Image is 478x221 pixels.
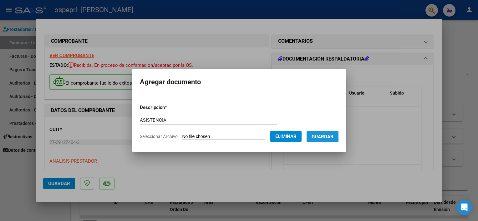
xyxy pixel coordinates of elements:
p: Descripcion [140,104,200,111]
button: Guardar [307,131,338,142]
span: Seleccionar Archivo [140,134,178,139]
span: Eliminar [275,134,297,139]
button: Eliminar [270,131,302,142]
span: Guardar [312,134,333,140]
h2: Agregar documento [140,76,338,88]
div: Open Intercom Messenger [457,200,472,215]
